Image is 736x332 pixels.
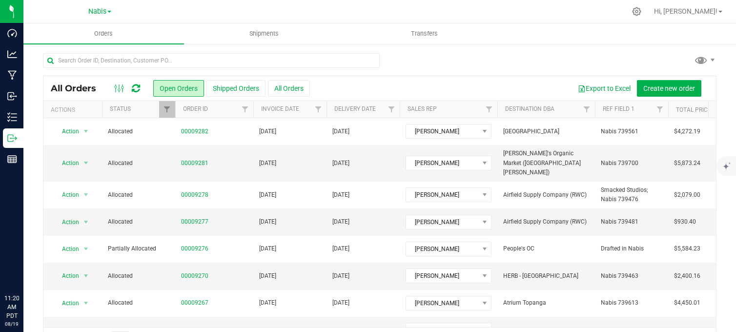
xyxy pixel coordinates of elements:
a: 00009278 [181,190,208,200]
span: Nabis 739700 [601,159,638,168]
span: select [80,215,92,229]
button: All Orders [268,80,310,97]
a: Order ID [183,105,208,112]
span: Action [53,215,80,229]
span: select [80,188,92,202]
span: [DATE] [332,217,349,227]
span: Shipments [236,29,292,38]
span: [PERSON_NAME] [406,296,479,310]
a: Filter [579,101,595,118]
inline-svg: Outbound [7,133,17,143]
span: Allocated [108,190,169,200]
iframe: Resource center [10,254,39,283]
span: select [80,156,92,170]
span: Allocated [108,217,169,227]
span: $2,400.16 [674,271,700,281]
a: 00009276 [181,244,208,253]
inline-svg: Inventory [7,112,17,122]
span: [DATE] [332,244,349,253]
span: [PERSON_NAME] [406,269,479,283]
span: Action [53,156,80,170]
span: Smacked Studios; Nabis 739476 [601,186,662,204]
a: 00009277 [181,217,208,227]
span: Partially Allocated [108,244,169,253]
span: Transfers [398,29,451,38]
span: Airfield Supply Company (RWC) [503,190,589,200]
span: [PERSON_NAME] [406,156,479,170]
p: 08/19 [4,320,19,328]
span: [DATE] [332,127,349,136]
button: Open Orders [153,80,204,97]
span: Allocated [108,159,169,168]
span: Action [53,269,80,283]
div: Manage settings [631,7,643,16]
a: 00009270 [181,271,208,281]
p: 11:20 AM PDT [4,294,19,320]
a: Destination DBA [505,105,554,112]
input: Search Order ID, Destination, Customer PO... [43,53,380,68]
inline-svg: Dashboard [7,28,17,38]
inline-svg: Manufacturing [7,70,17,80]
a: Total Price [676,106,711,113]
inline-svg: Analytics [7,49,17,59]
a: Ref Field 1 [603,105,634,112]
span: Action [53,296,80,310]
a: Sales Rep [408,105,437,112]
span: Nabis 739481 [601,217,638,227]
span: select [80,242,92,256]
span: People's OC [503,244,589,253]
a: Filter [310,101,327,118]
span: $5,584.23 [674,244,700,253]
span: $930.40 [674,217,696,227]
a: Filter [652,101,668,118]
span: [DATE] [332,298,349,308]
span: Drafted in Nabis [601,244,644,253]
a: Invoice Date [261,105,299,112]
span: Allocated [108,271,169,281]
span: [DATE] [259,159,276,168]
span: select [80,269,92,283]
span: Action [53,124,80,138]
span: [PERSON_NAME] [406,242,479,256]
span: Nabis [88,7,106,16]
span: $2,079.00 [674,190,700,200]
span: [PERSON_NAME] [406,188,479,202]
div: Actions [51,106,98,113]
button: Export to Excel [572,80,637,97]
span: [DATE] [259,127,276,136]
span: Create new order [643,84,695,92]
span: [DATE] [332,159,349,168]
a: 00009282 [181,127,208,136]
span: [DATE] [259,298,276,308]
span: Action [53,188,80,202]
span: [DATE] [259,190,276,200]
a: Shipments [184,23,345,44]
span: [PERSON_NAME] [406,215,479,229]
span: [PERSON_NAME] [406,124,479,138]
span: Nabis 739463 [601,271,638,281]
inline-svg: Inbound [7,91,17,101]
span: [DATE] [259,271,276,281]
span: $4,450.01 [674,298,700,308]
span: Allocated [108,298,169,308]
a: Filter [237,101,253,118]
button: Create new order [637,80,701,97]
span: $4,272.19 [674,127,700,136]
a: 00009267 [181,298,208,308]
span: Airfield Supply Company (RWC) [503,217,589,227]
a: Delivery Date [334,105,376,112]
span: $5,873.24 [674,159,700,168]
span: Nabis 739561 [601,127,638,136]
span: [DATE] [332,190,349,200]
span: [GEOGRAPHIC_DATA] [503,127,589,136]
span: All Orders [51,83,106,94]
button: Shipped Orders [206,80,266,97]
a: Filter [384,101,400,118]
a: Filter [481,101,497,118]
a: Status [110,105,131,112]
span: [DATE] [259,244,276,253]
span: Hi, [PERSON_NAME]! [654,7,717,15]
span: Orders [81,29,126,38]
span: Action [53,242,80,256]
a: Filter [159,101,175,118]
